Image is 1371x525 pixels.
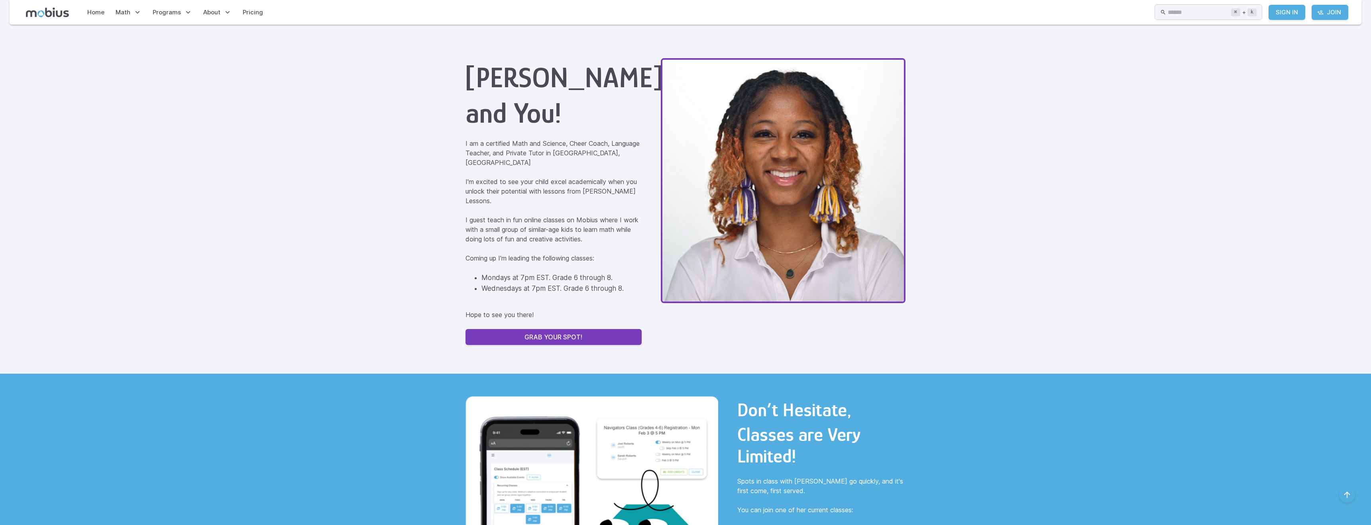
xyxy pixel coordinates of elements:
[466,97,642,129] h1: and You!
[1231,8,1240,16] kbd: ⌘
[524,332,582,342] p: Grab Your Spot!
[737,424,905,467] h2: Classes are Very Limited!
[116,8,130,17] span: Math
[481,272,642,283] li: Mondays at 7pm EST. Grade 6 through 8.
[481,283,642,294] li: Wednesdays at 7pm EST. Grade 6 through 8.
[466,329,642,345] a: Grab Your Spot!
[737,476,905,496] p: Spots in class with [PERSON_NAME] go quickly, and it's first come, first served.
[240,3,265,22] a: Pricing
[661,58,905,303] img: msmoorelessons.png
[737,505,905,515] p: You can join one of her current classes:
[153,8,181,17] span: Programs
[737,399,905,421] h2: Don’t Hesitate,
[466,177,642,206] p: I'm excited to see your child excel academically when you unlock their potential with lessons fro...
[1312,5,1348,20] a: Join
[466,310,642,319] p: Hope to see you there!
[1231,8,1257,17] div: +
[1247,8,1257,16] kbd: k
[466,139,642,167] p: I am a certified Math and Science, Cheer Coach, Language Teacher, and Private Tutor in [GEOGRAPHI...
[85,3,107,22] a: Home
[466,253,642,263] p: Coming up I'm leading the following classes:
[466,61,642,94] h1: [PERSON_NAME]
[203,8,220,17] span: About
[1269,5,1305,20] a: Sign In
[466,215,642,244] p: I guest teach in fun online classes on Mobius where I work with a small group of similar-age kids...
